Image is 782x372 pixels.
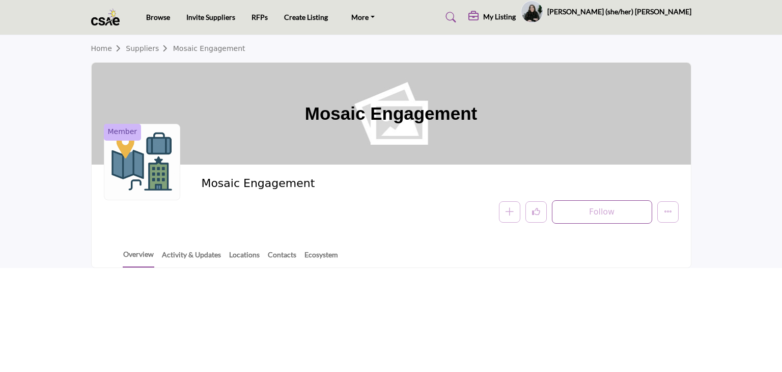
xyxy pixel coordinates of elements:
a: Browse [146,13,170,21]
a: Locations [229,249,260,267]
a: Create Listing [284,13,328,21]
a: RFPs [252,13,268,21]
a: Mosaic Engagement [173,44,245,52]
a: Contacts [267,249,297,267]
button: Follow [552,200,652,224]
a: Overview [123,249,154,268]
a: Home [91,44,126,52]
a: Ecosystem [304,249,339,267]
span: Member [108,126,137,137]
a: Suppliers [126,44,173,52]
img: site Logo [91,9,125,25]
button: Like [525,201,547,223]
a: Search [436,9,463,25]
div: My Listing [468,11,516,23]
h5: [PERSON_NAME] (she/her) [PERSON_NAME] [547,7,691,17]
h2: Mosaic Engagement [201,177,481,190]
button: More details [657,201,679,223]
a: More [344,10,382,24]
h5: My Listing [483,12,516,21]
h1: Mosaic Engagement [305,63,477,165]
a: Invite Suppliers [186,13,235,21]
button: Show hide supplier dropdown [521,1,543,23]
a: Activity & Updates [161,249,221,267]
